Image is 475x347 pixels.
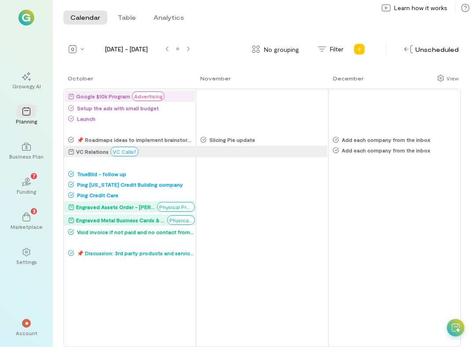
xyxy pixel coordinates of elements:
[446,74,459,82] div: View
[74,249,195,257] span: 📌 Discussion: 3rd party products and services on net30 terms + feature research
[264,45,299,54] span: No grouping
[74,105,195,112] span: Setup the ads with small budget
[11,65,42,97] a: Growegy AI
[132,91,164,101] div: Advertising
[435,72,461,84] div: Show columns
[110,147,139,156] div: VC Calls?
[76,216,165,224] div: Engraved Metal Business Cards & Bottle Openers - [PERSON_NAME]
[11,223,43,230] div: Marketplace
[74,136,195,143] span: 📌 Roadmaps ideas to implement brainstorming
[74,181,195,188] span: Ping [US_STATE] Credit Building company
[394,4,447,12] span: Learn how it works
[157,202,195,212] div: Physical Products
[146,11,191,25] button: Analytics
[76,92,130,101] div: Google $10k Program
[76,147,109,156] div: VC Relations
[11,170,42,202] a: Funding
[11,135,42,167] a: Business Plan
[11,241,42,272] a: Settings
[68,75,93,82] div: October
[91,45,162,54] span: [DATE] - [DATE]
[200,75,231,82] div: November
[16,258,37,265] div: Settings
[16,329,37,336] div: Account
[17,188,36,195] div: Funding
[33,172,36,180] span: 7
[63,74,95,89] a: October 1, 2025
[33,207,36,215] span: 3
[12,83,41,90] div: Growegy AI
[402,43,461,56] div: Unscheduled
[74,170,195,177] span: TrueBild - follow up
[74,115,195,122] span: Launch
[111,11,143,25] button: Table
[339,147,460,154] span: Add each company from the inbox
[352,42,366,56] div: Add new
[76,202,155,211] div: Engraved Assets Order - [PERSON_NAME]
[329,74,365,89] a: October 3, 2025
[9,153,44,160] div: Business Plan
[11,206,42,237] a: Marketplace
[207,136,327,143] span: Slicing Pie update
[74,228,195,235] span: Void invoice if not paid and no contact from client
[74,192,195,199] span: Ping Credit Care
[333,75,364,82] div: December
[16,118,37,125] div: Planning
[339,136,460,143] span: Add each company from the inbox
[167,215,195,225] div: Physical Products
[63,11,107,25] button: Calendar
[11,100,42,132] a: Planning
[330,45,343,54] span: Filter
[196,74,233,89] a: October 2, 2025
